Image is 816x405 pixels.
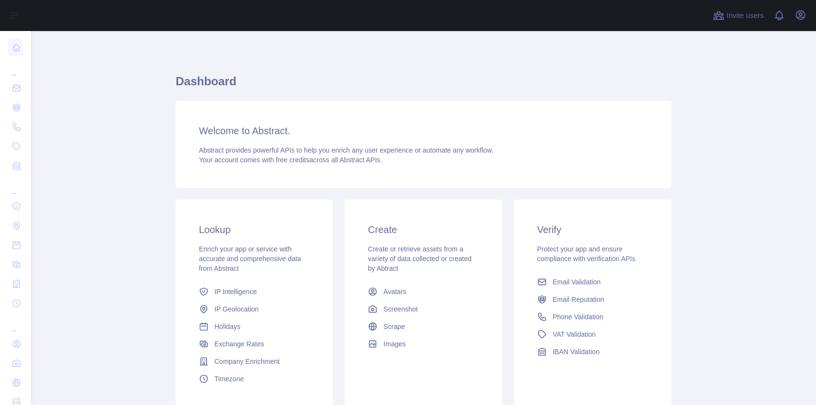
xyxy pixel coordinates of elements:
[383,287,406,296] span: Avatars
[537,223,648,236] h3: Verify
[726,10,764,21] span: Invite users
[214,339,264,349] span: Exchange Rates
[199,156,382,164] span: Your account comes with across all Abstract APIs.
[8,58,23,78] div: ...
[553,295,604,304] span: Email Reputation
[364,283,483,300] a: Avatars
[553,277,601,287] span: Email Validation
[533,343,652,360] a: IBAN Validation
[214,357,280,366] span: Company Enrichment
[383,304,418,314] span: Screenshot
[553,347,600,357] span: IBAN Validation
[8,314,23,333] div: ...
[8,176,23,196] div: ...
[214,287,257,296] span: IP Intelligence
[195,370,314,388] a: Timezone
[368,223,479,236] h3: Create
[537,245,635,263] span: Protect your app and ensure compliance with verification APIs
[533,291,652,308] a: Email Reputation
[364,300,483,318] a: Screenshot
[199,146,494,154] span: Abstract provides powerful APIs to help you enrich any user experience or automate any workflow.
[195,283,314,300] a: IP Intelligence
[383,339,406,349] span: Images
[276,156,309,164] span: free credits
[368,245,471,272] span: Create or retrieve assets from a variety of data collected or created by Abtract
[553,329,596,339] span: VAT Validation
[176,74,671,97] h1: Dashboard
[383,322,405,331] span: Scrape
[533,273,652,291] a: Email Validation
[195,318,314,335] a: Holidays
[195,335,314,353] a: Exchange Rates
[214,374,244,384] span: Timezone
[553,312,604,322] span: Phone Validation
[214,304,259,314] span: IP Geolocation
[364,318,483,335] a: Scrape
[195,353,314,370] a: Company Enrichment
[214,322,241,331] span: Holidays
[533,326,652,343] a: VAT Validation
[533,308,652,326] a: Phone Validation
[364,335,483,353] a: Images
[195,300,314,318] a: IP Geolocation
[199,245,301,272] span: Enrich your app or service with accurate and comprehensive data from Abstract
[199,223,310,236] h3: Lookup
[711,8,766,23] button: Invite users
[199,124,648,138] h3: Welcome to Abstract.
